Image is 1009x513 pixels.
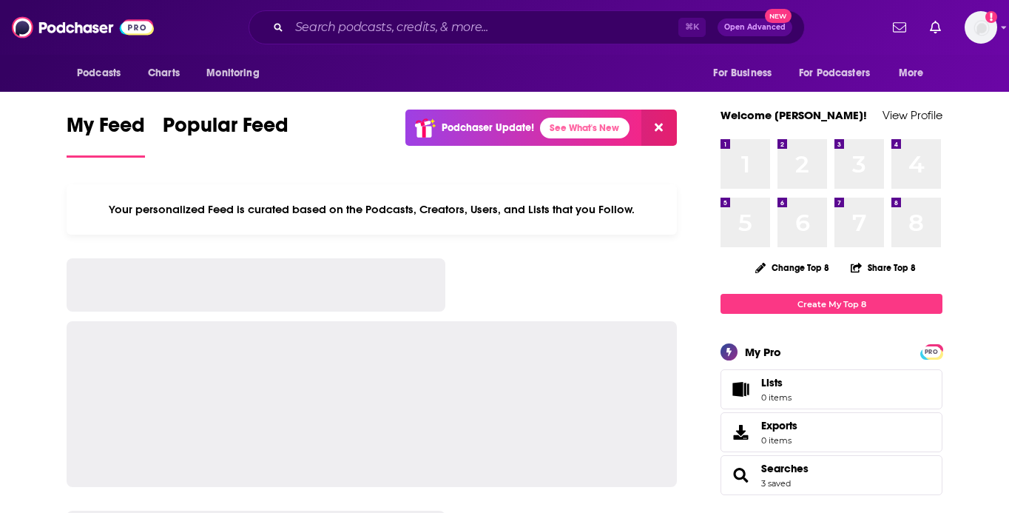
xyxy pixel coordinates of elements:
[789,59,891,87] button: open menu
[899,63,924,84] span: More
[765,9,792,23] span: New
[163,113,288,158] a: Popular Feed
[713,63,772,84] span: For Business
[721,369,942,409] a: Lists
[442,121,534,134] p: Podchaser Update!
[761,435,797,446] span: 0 items
[761,392,792,403] span: 0 items
[724,24,786,31] span: Open Advanced
[985,11,997,23] svg: Add a profile image
[726,422,755,443] span: Exports
[138,59,189,87] a: Charts
[678,18,706,37] span: ⌘ K
[746,258,838,277] button: Change Top 8
[12,13,154,41] img: Podchaser - Follow, Share and Rate Podcasts
[761,376,792,389] span: Lists
[67,59,140,87] button: open menu
[67,184,677,235] div: Your personalized Feed is curated based on the Podcasts, Creators, Users, and Lists that you Follow.
[922,346,940,357] a: PRO
[799,63,870,84] span: For Podcasters
[745,345,781,359] div: My Pro
[924,15,947,40] a: Show notifications dropdown
[77,63,121,84] span: Podcasts
[148,63,180,84] span: Charts
[887,15,912,40] a: Show notifications dropdown
[888,59,942,87] button: open menu
[850,253,917,282] button: Share Top 8
[289,16,678,39] input: Search podcasts, credits, & more...
[726,465,755,486] a: Searches
[761,376,783,389] span: Lists
[67,113,145,158] a: My Feed
[721,294,942,314] a: Create My Top 8
[721,108,867,122] a: Welcome [PERSON_NAME]!
[249,10,805,44] div: Search podcasts, credits, & more...
[67,113,145,147] span: My Feed
[761,419,797,432] span: Exports
[726,379,755,400] span: Lists
[965,11,997,44] span: Logged in as carolinejames
[761,478,791,489] a: 3 saved
[703,59,790,87] button: open menu
[206,63,259,84] span: Monitoring
[196,59,278,87] button: open menu
[883,108,942,122] a: View Profile
[540,118,630,138] a: See What's New
[761,462,809,475] a: Searches
[965,11,997,44] button: Show profile menu
[718,19,792,36] button: Open AdvancedNew
[163,113,288,147] span: Popular Feed
[721,412,942,452] a: Exports
[965,11,997,44] img: User Profile
[721,455,942,495] span: Searches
